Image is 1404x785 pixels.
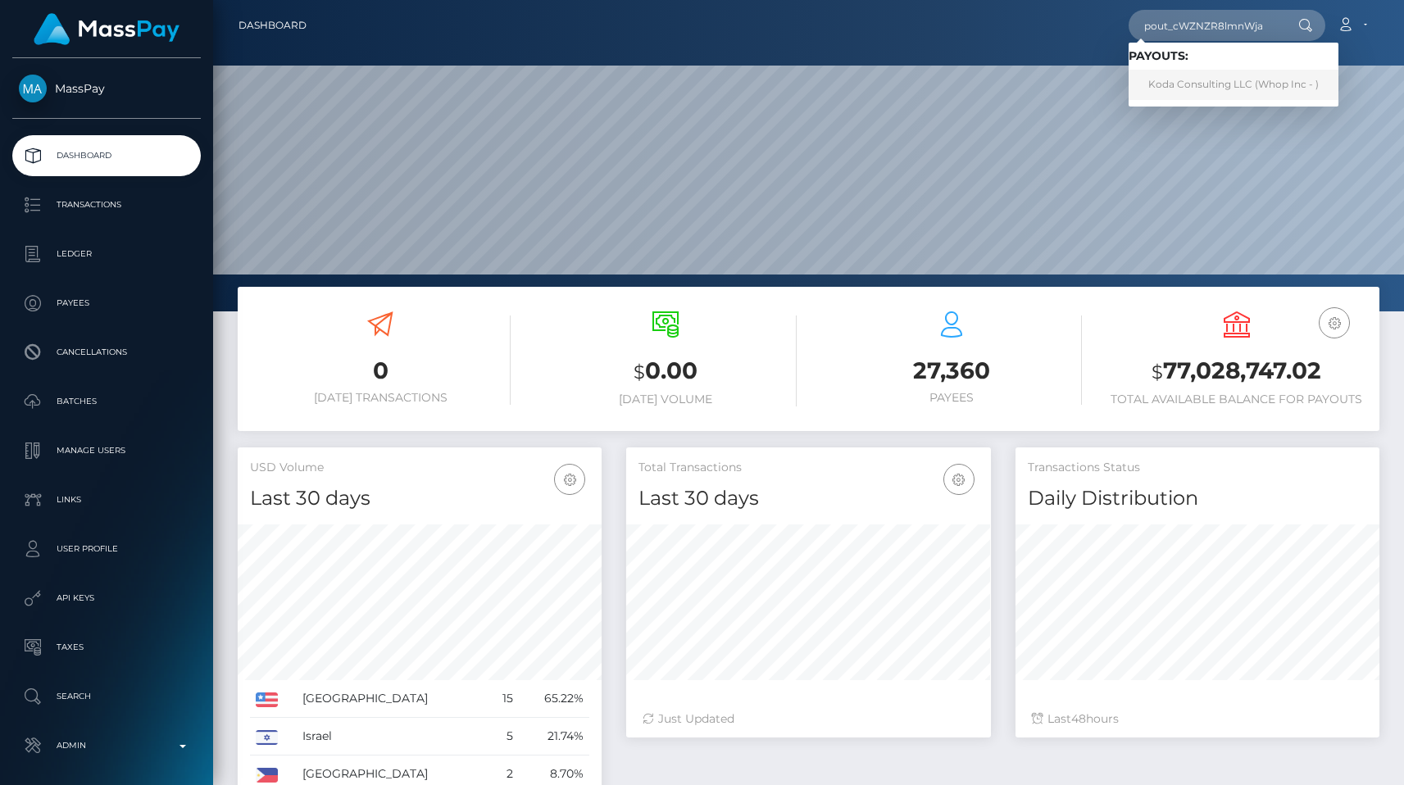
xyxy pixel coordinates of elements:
[256,768,278,783] img: PH.png
[19,143,194,168] p: Dashboard
[643,710,974,728] div: Just Updated
[12,725,201,766] a: Admin
[488,718,519,756] td: 5
[12,479,201,520] a: Links
[638,460,978,476] h5: Total Transactions
[19,733,194,758] p: Admin
[19,635,194,660] p: Taxes
[19,488,194,512] p: Links
[256,730,278,745] img: IL.png
[250,355,511,387] h3: 0
[19,389,194,414] p: Batches
[821,355,1082,387] h3: 27,360
[12,430,201,471] a: Manage Users
[19,242,194,266] p: Ledger
[12,234,201,275] a: Ledger
[19,586,194,610] p: API Keys
[250,460,589,476] h5: USD Volume
[535,392,796,406] h6: [DATE] Volume
[519,680,590,718] td: 65.22%
[297,718,488,756] td: Israel
[12,578,201,619] a: API Keys
[12,81,201,96] span: MassPay
[12,332,201,373] a: Cancellations
[535,355,796,388] h3: 0.00
[519,718,590,756] td: 21.74%
[1129,49,1338,63] h6: Payouts:
[250,484,589,513] h4: Last 30 days
[12,283,201,324] a: Payees
[634,361,645,383] small: $
[12,529,201,569] a: User Profile
[19,291,194,315] p: Payees
[256,692,278,707] img: US.png
[239,8,307,43] a: Dashboard
[19,684,194,709] p: Search
[12,676,201,717] a: Search
[250,391,511,405] h6: [DATE] Transactions
[1028,484,1367,513] h4: Daily Distribution
[1106,392,1367,406] h6: Total Available Balance for Payouts
[488,680,519,718] td: 15
[19,193,194,217] p: Transactions
[19,75,47,102] img: MassPay
[1028,460,1367,476] h5: Transactions Status
[821,391,1082,405] h6: Payees
[12,381,201,422] a: Batches
[1129,70,1338,100] a: Koda Consulting LLC (Whop Inc - )
[1129,10,1283,41] input: Search...
[1032,710,1363,728] div: Last hours
[297,680,488,718] td: [GEOGRAPHIC_DATA]
[34,13,179,45] img: MassPay Logo
[19,537,194,561] p: User Profile
[12,184,201,225] a: Transactions
[12,135,201,176] a: Dashboard
[19,340,194,365] p: Cancellations
[1106,355,1367,388] h3: 77,028,747.02
[19,438,194,463] p: Manage Users
[1152,361,1163,383] small: $
[638,484,978,513] h4: Last 30 days
[12,627,201,668] a: Taxes
[1071,711,1086,726] span: 48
